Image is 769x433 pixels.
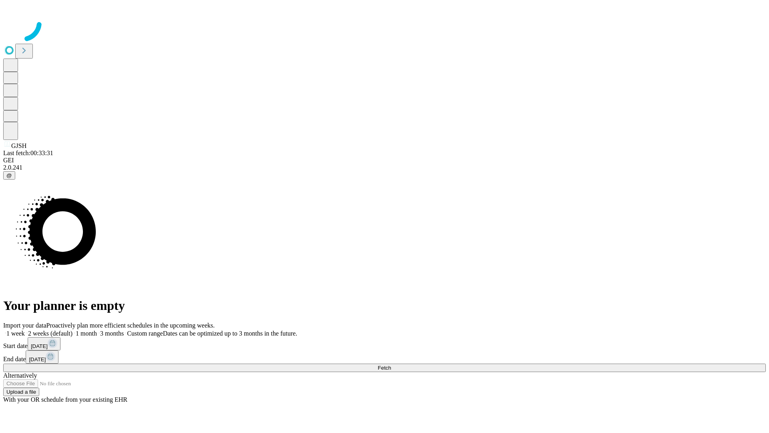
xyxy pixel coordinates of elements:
[3,322,46,329] span: Import your data
[3,171,15,180] button: @
[3,350,766,364] div: End date
[163,330,297,337] span: Dates can be optimized up to 3 months in the future.
[3,364,766,372] button: Fetch
[3,157,766,164] div: GEI
[31,343,48,349] span: [DATE]
[378,365,391,371] span: Fetch
[6,330,25,337] span: 1 week
[3,150,53,156] span: Last fetch: 00:33:31
[28,330,72,337] span: 2 weeks (default)
[76,330,97,337] span: 1 month
[3,298,766,313] h1: Your planner is empty
[11,142,26,149] span: GJSH
[3,396,127,403] span: With your OR schedule from your existing EHR
[3,388,39,396] button: Upload a file
[29,356,46,362] span: [DATE]
[46,322,215,329] span: Proactively plan more efficient schedules in the upcoming weeks.
[28,337,60,350] button: [DATE]
[3,337,766,350] div: Start date
[3,164,766,171] div: 2.0.241
[3,372,37,379] span: Alternatively
[6,172,12,178] span: @
[100,330,124,337] span: 3 months
[26,350,58,364] button: [DATE]
[127,330,163,337] span: Custom range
